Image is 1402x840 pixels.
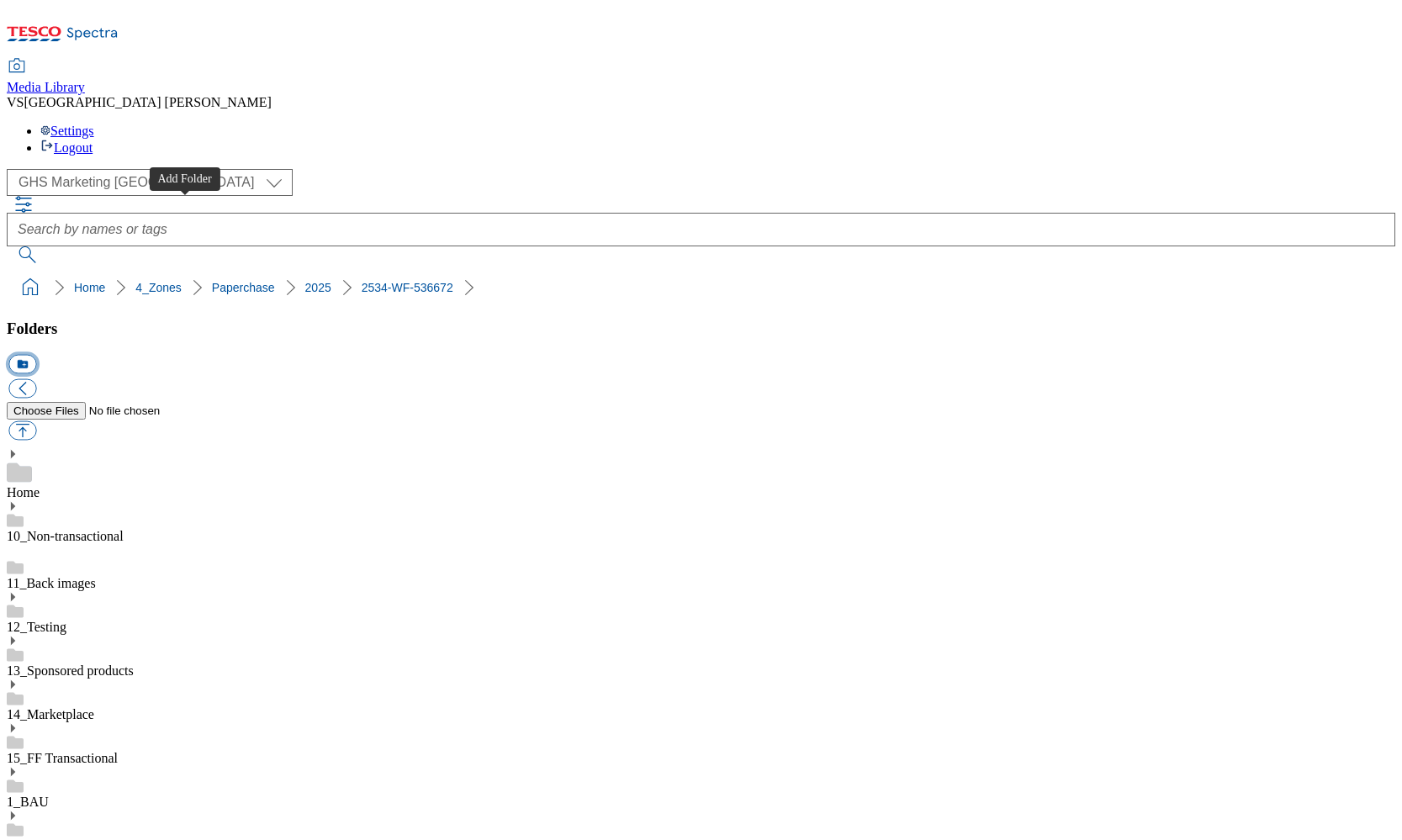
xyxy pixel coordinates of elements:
[7,320,1395,338] h3: Folders
[305,281,331,294] a: 2025
[40,124,94,138] a: Settings
[7,80,85,94] span: Media Library
[24,95,271,109] span: [GEOGRAPHIC_DATA] [PERSON_NAME]
[7,620,66,634] a: 12_Testing
[7,529,124,543] a: 10_Non-transactional
[74,281,105,294] a: Home
[7,272,1395,304] nav: breadcrumb
[40,140,93,155] a: Logout
[7,485,40,499] a: Home
[7,60,85,95] a: Media Library
[7,576,96,590] a: 11_Back images
[7,95,24,109] span: VS
[362,281,453,294] a: 2534-WF-536672
[7,795,49,809] a: 1_BAU
[212,281,275,294] a: Paperchase
[135,281,181,294] a: 4_Zones
[7,751,118,765] a: 15_FF Transactional
[17,274,44,301] a: home
[7,213,1395,246] input: Search by names or tags
[7,707,94,721] a: 14_Marketplace
[7,663,134,678] a: 13_Sponsored products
